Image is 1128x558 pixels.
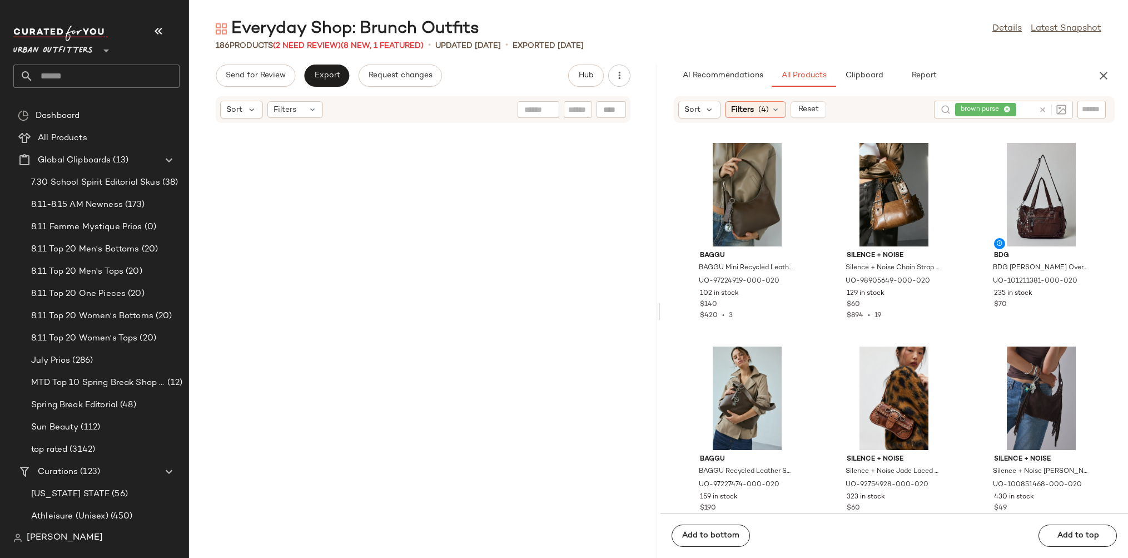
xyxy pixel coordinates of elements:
[691,143,803,246] img: 97224919_020_b
[993,263,1087,273] span: BDG [PERSON_NAME] Oversized Shoulder Bag in Brown, Women's at Urban Outfitters
[123,199,145,211] span: (173)
[31,332,137,345] span: 8.11 Top 20 Women's Tops
[731,104,754,116] span: Filters
[216,40,424,52] div: Products
[142,221,156,234] span: (0)
[682,71,763,80] span: AI Recommendations
[846,276,930,287] span: UO-98905649-000-020
[700,251,794,261] span: BAGGU
[126,288,145,300] span: (20)
[994,251,1089,261] span: BDG
[994,503,1007,513] span: $49
[31,510,108,523] span: Athleisure (Unisex)
[847,289,884,299] span: 129 in stock
[78,421,100,434] span: (112)
[110,488,128,501] span: (56)
[13,26,108,41] img: cfy_white_logo.C9jOOHJF.svg
[700,300,717,310] span: $140
[911,71,936,80] span: Report
[165,377,182,389] span: (12)
[31,221,142,234] span: 8.11 Femme Mystique Prios
[699,467,793,477] span: BAGGU Recycled Leather Shoulder Bag in Brown, Women's at Urban Outfitters
[31,488,110,501] span: [US_STATE] STATE
[847,503,860,513] span: $60
[700,503,716,513] span: $190
[123,265,142,278] span: (20)
[225,71,286,80] span: Send for Review
[758,104,769,116] span: (4)
[846,480,928,490] span: UO-92754928-000-020
[994,492,1034,502] span: 430 in stock
[38,466,78,478] span: Curations
[993,467,1087,477] span: Silence + Noise [PERSON_NAME] Fringe Bag in Brown, Women's at Urban Outfitters
[27,531,103,545] span: [PERSON_NAME]
[699,276,779,287] span: UO-97224919-000-020
[844,71,883,80] span: Clipboard
[781,71,826,80] span: All Products
[838,143,950,246] img: 98905649_020_b
[31,354,70,367] span: July Prios
[684,104,700,116] span: Sort
[846,263,940,273] span: Silence + Noise Chain Strap Shoulder Bag in Brown, Women's at Urban Outfitters
[847,455,941,465] span: Silence + Noise
[874,312,881,319] span: 19
[941,105,951,115] img: svg%3e
[993,276,1077,287] span: UO-101211381-000-020
[70,354,93,367] span: (286)
[140,243,158,256] span: (20)
[31,421,78,434] span: Sun Beauty
[216,65,295,87] button: Send for Review
[985,347,1097,450] img: 100851468_020_b
[700,455,794,465] span: BAGGU
[691,347,803,450] img: 97227474_020_b
[118,399,136,412] span: (48)
[160,176,178,189] span: (38)
[216,18,479,40] div: Everyday Shop: Brunch Outfits
[847,300,860,310] span: $60
[67,443,95,456] span: (3142)
[38,132,87,145] span: All Products
[578,71,593,80] span: Hub
[961,105,1003,115] span: brown purse
[13,38,93,58] span: Urban Outfitters
[359,65,442,87] button: Request changes
[798,105,819,114] span: Reset
[699,480,779,490] span: UO-97227474-000-020
[993,480,1082,490] span: UO-100851468-000-020
[341,42,424,50] span: (8 New, 1 Featured)
[31,265,123,278] span: 8.11 Top 20 Men's Tops
[153,310,172,323] span: (20)
[216,42,230,50] span: 186
[994,300,1007,310] span: $70
[863,312,874,319] span: •
[838,347,950,450] img: 92754928_020_b
[31,443,67,456] span: top rated
[791,101,826,118] button: Reset
[435,40,501,52] p: updated [DATE]
[682,531,739,540] span: Add to bottom
[699,263,793,273] span: BAGGU Mini Recycled Leather Shoulder Bag in Brown, Women's at Urban Outfitters
[36,110,79,122] span: Dashboard
[274,104,296,116] span: Filters
[985,143,1097,246] img: 101211381_020_b
[273,42,341,50] span: (2 Need Review)
[700,289,739,299] span: 102 in stock
[226,104,242,116] span: Sort
[505,39,508,52] span: •
[31,199,123,211] span: 8.11-8.15 AM Newness
[304,65,349,87] button: Export
[31,176,160,189] span: 7.30 School Spirit Editorial Skus
[38,154,111,167] span: Global Clipboards
[718,312,729,319] span: •
[78,466,100,478] span: (123)
[994,289,1032,299] span: 235 in stock
[31,399,118,412] span: Spring Break Editorial
[994,455,1089,465] span: Silence + Noise
[428,39,431,52] span: •
[1038,525,1117,547] button: Add to top
[846,467,940,477] span: Silence + Noise Jade Laced Rivet Bag in Brown, Women's at Urban Outfitters
[18,110,29,121] img: svg%3e
[568,65,604,87] button: Hub
[700,312,718,319] span: $420
[13,534,22,542] img: svg%3e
